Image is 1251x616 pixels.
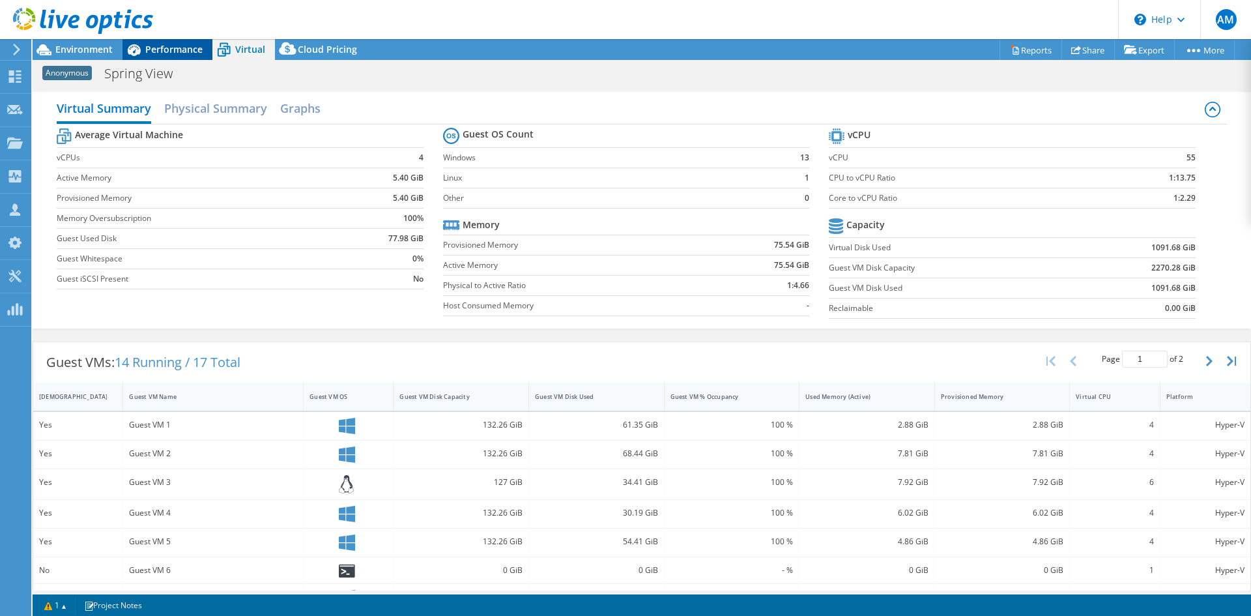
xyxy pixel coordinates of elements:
[848,128,870,141] b: vCPU
[1076,475,1153,490] div: 6
[57,232,343,245] label: Guest Used Disk
[535,506,658,520] div: 30.19 GiB
[535,563,658,578] div: 0 GiB
[413,272,424,286] b: No
[39,535,117,549] div: Yes
[399,447,523,461] div: 132.26 GiB
[805,447,928,461] div: 7.81 GiB
[1186,151,1196,164] b: 55
[670,392,778,401] div: Guest VM % Occupancy
[774,239,809,252] b: 75.54 GiB
[805,192,809,205] b: 0
[235,43,265,55] span: Virtual
[39,475,117,490] div: Yes
[535,392,642,401] div: Guest VM Disk Used
[805,590,928,604] div: 3.35 GiB
[399,535,523,549] div: 132.26 GiB
[443,171,776,184] label: Linux
[805,171,809,184] b: 1
[670,506,794,520] div: 100 %
[443,279,712,292] label: Physical to Active Ratio
[1076,392,1138,401] div: Virtual CPU
[829,261,1076,274] label: Guest VM Disk Capacity
[1179,353,1183,364] span: 2
[829,282,1076,295] label: Guest VM Disk Used
[129,418,297,432] div: Guest VM 1
[800,151,809,164] b: 13
[443,299,712,312] label: Host Consumed Memory
[463,218,500,231] b: Memory
[443,151,776,164] label: Windows
[670,475,794,490] div: 100 %
[1166,590,1244,604] div: Hyper-V
[393,192,424,205] b: 5.40 GiB
[145,43,203,55] span: Performance
[115,353,240,371] span: 14 Running / 17 Total
[280,95,321,121] h2: Graphs
[399,475,523,490] div: 127 GiB
[35,597,76,613] a: 1
[1076,590,1153,604] div: 4
[787,279,809,292] b: 1:4.66
[1166,506,1244,520] div: Hyper-V
[535,535,658,549] div: 54.41 GiB
[1216,9,1237,30] span: AM
[805,392,913,401] div: Used Memory (Active)
[535,475,658,490] div: 34.41 GiB
[98,66,193,81] h1: Spring View
[57,151,343,164] label: vCPUs
[57,171,343,184] label: Active Memory
[164,95,267,121] h2: Physical Summary
[1076,418,1153,432] div: 4
[39,392,101,401] div: [DEMOGRAPHIC_DATA]
[829,171,1099,184] label: CPU to vCPU Ratio
[829,302,1076,315] label: Reclaimable
[129,563,297,578] div: Guest VM 6
[129,590,297,604] div: Guest VM 7
[443,192,776,205] label: Other
[57,272,343,286] label: Guest iSCSI Present
[298,43,357,55] span: Cloud Pricing
[805,563,928,578] div: 0 GiB
[129,475,297,490] div: Guest VM 3
[129,392,281,401] div: Guest VM Name
[1076,563,1153,578] div: 1
[941,475,1064,490] div: 7.92 GiB
[941,590,1064,604] div: 3.35 GiB
[403,212,424,225] b: 100%
[57,212,343,225] label: Memory Oversubscription
[388,232,424,245] b: 77.98 GiB
[419,151,424,164] b: 4
[393,171,424,184] b: 5.40 GiB
[805,418,928,432] div: 2.88 GiB
[129,506,297,520] div: Guest VM 4
[1102,351,1183,368] span: Page of
[39,590,117,604] div: Yes
[805,506,928,520] div: 6.02 GiB
[39,418,117,432] div: Yes
[1166,563,1244,578] div: Hyper-V
[805,475,928,490] div: 7.92 GiB
[941,392,1048,401] div: Provisioned Memory
[941,535,1064,549] div: 4.86 GiB
[535,590,658,604] div: 49.91 GiB
[1122,351,1168,368] input: jump to page
[670,563,794,578] div: - %
[999,40,1062,60] a: Reports
[309,392,371,401] div: Guest VM OS
[829,151,1099,164] label: vCPU
[1134,14,1146,25] svg: \n
[57,95,151,124] h2: Virtual Summary
[1166,418,1244,432] div: Hyper-V
[412,252,424,265] b: 0%
[807,299,809,312] b: -
[1151,261,1196,274] b: 2270.28 GiB
[670,590,794,604] div: 100 %
[1165,302,1196,315] b: 0.00 GiB
[443,259,712,272] label: Active Memory
[55,43,113,55] span: Environment
[941,563,1064,578] div: 0 GiB
[399,590,523,604] div: 132.26 GiB
[399,392,507,401] div: Guest VM Disk Capacity
[1076,506,1153,520] div: 4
